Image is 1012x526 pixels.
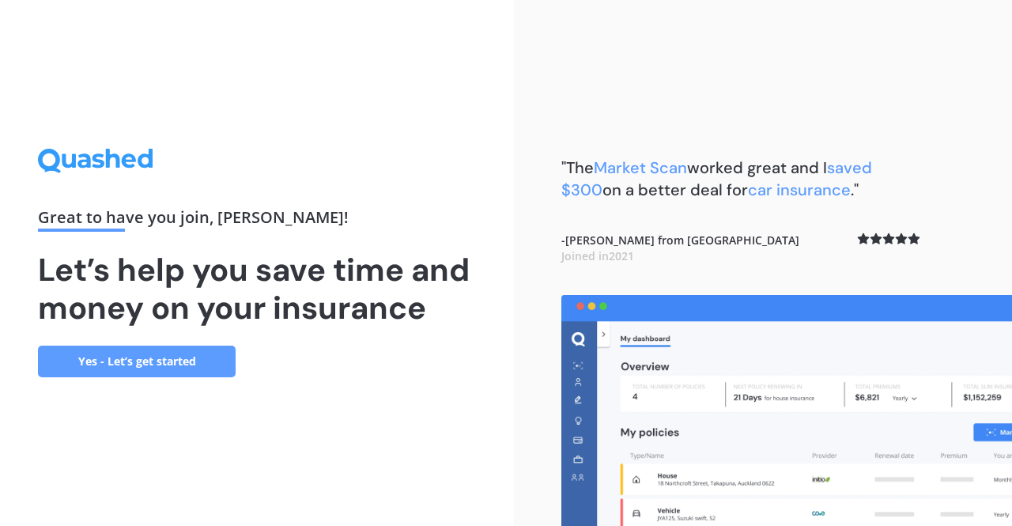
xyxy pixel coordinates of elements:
[561,157,872,200] b: "The worked great and I on a better deal for ."
[748,180,851,200] span: car insurance
[561,233,799,263] b: - [PERSON_NAME] from [GEOGRAPHIC_DATA]
[561,248,634,263] span: Joined in 2021
[561,295,1012,526] img: dashboard.webp
[594,157,687,178] span: Market Scan
[38,210,476,232] div: Great to have you join , [PERSON_NAME] !
[38,251,476,327] h1: Let’s help you save time and money on your insurance
[38,346,236,377] a: Yes - Let’s get started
